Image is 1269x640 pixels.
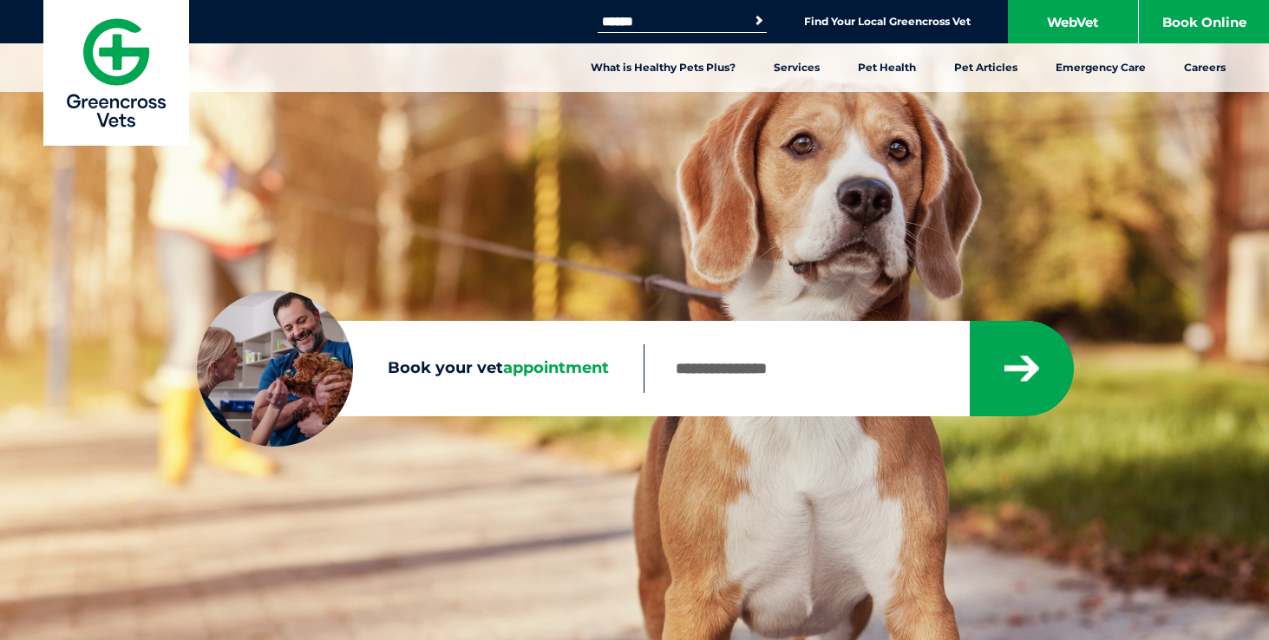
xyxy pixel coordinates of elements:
span: appointment [503,358,609,377]
a: Emergency Care [1037,43,1165,92]
a: Find Your Local Greencross Vet [804,15,971,29]
a: Pet Health [839,43,935,92]
a: Careers [1165,43,1245,92]
a: Pet Articles [935,43,1037,92]
a: What is Healthy Pets Plus? [572,43,755,92]
button: Search [750,12,768,29]
label: Book your vet [197,356,644,382]
a: Services [755,43,839,92]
